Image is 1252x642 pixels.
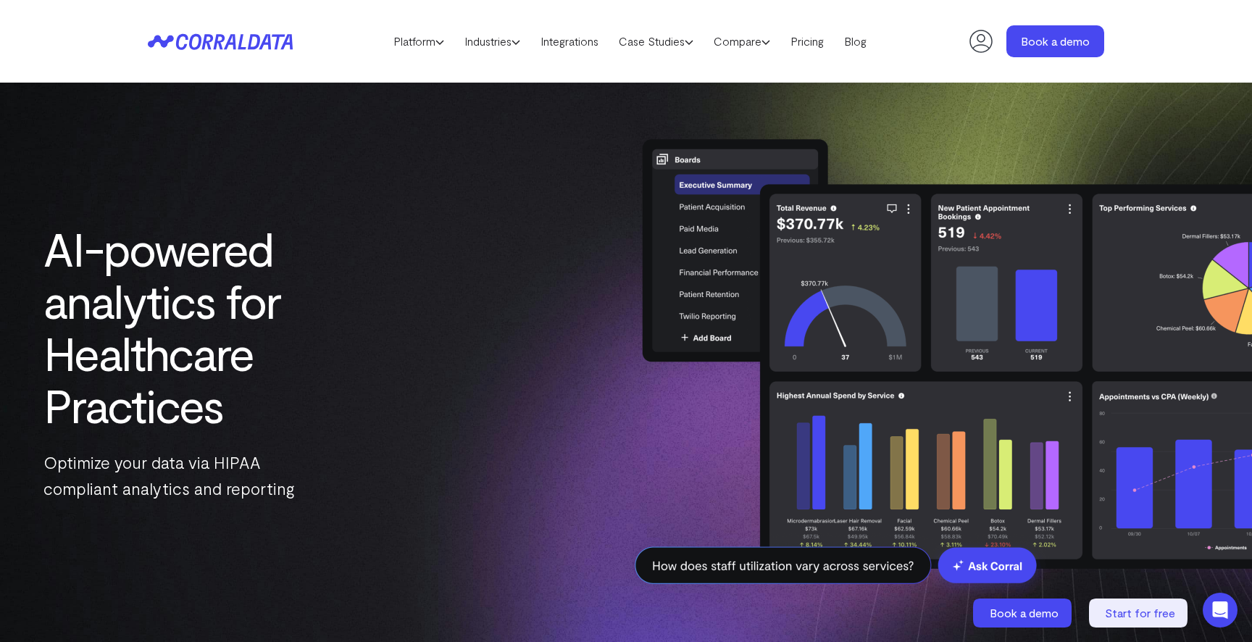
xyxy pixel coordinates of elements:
a: Platform [383,30,454,52]
a: Book a demo [1006,25,1104,57]
span: Start for free [1105,606,1175,620]
div: Open Intercom Messenger [1203,593,1238,628]
h1: AI-powered analytics for Healthcare Practices [43,222,402,431]
a: Integrations [530,30,609,52]
a: Start for free [1089,599,1190,628]
a: Industries [454,30,530,52]
a: Book a demo [973,599,1074,628]
a: Case Studies [609,30,704,52]
a: Pricing [780,30,834,52]
p: Optimize your data via HIPAA compliant analytics and reporting [43,449,402,501]
a: Blog [834,30,877,52]
a: Compare [704,30,780,52]
span: Book a demo [990,606,1059,620]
